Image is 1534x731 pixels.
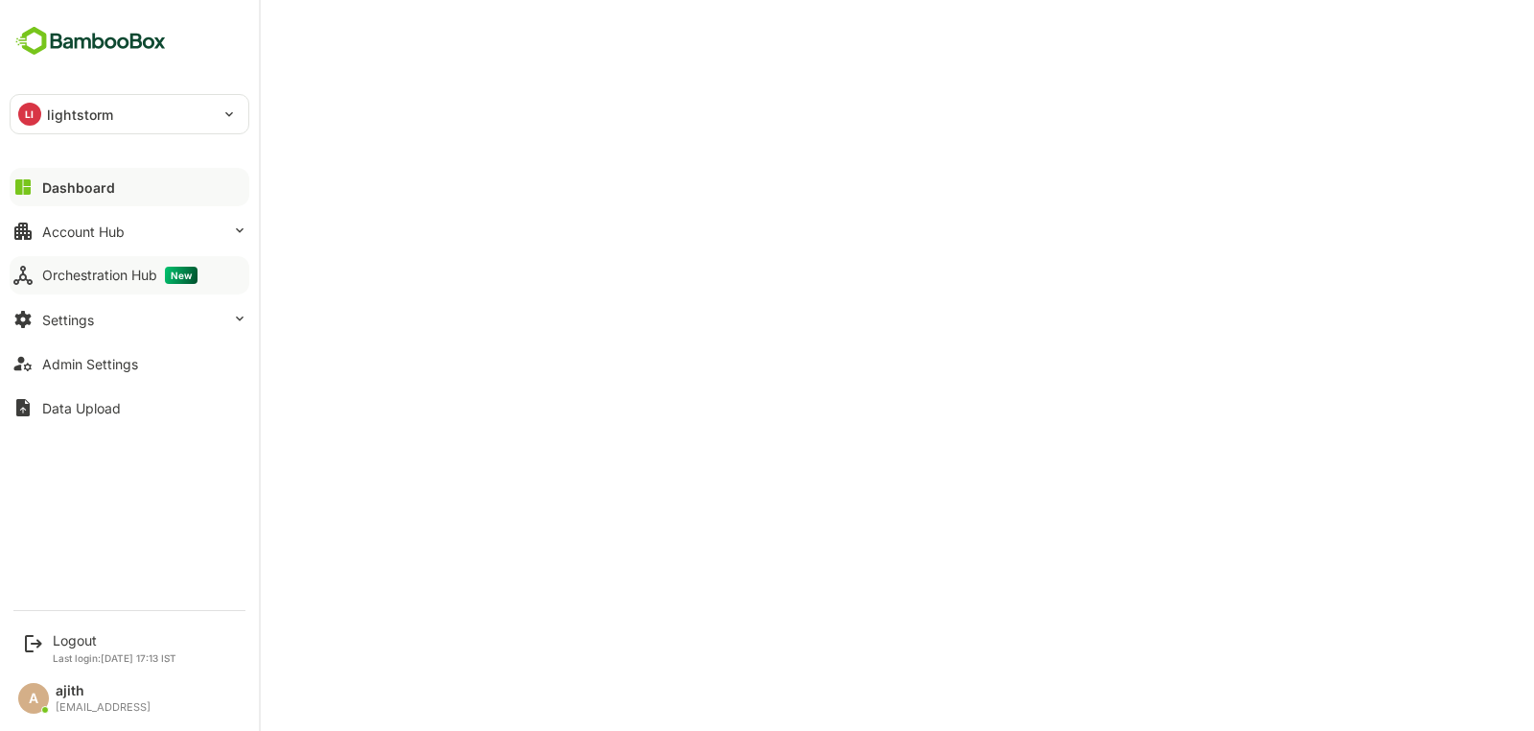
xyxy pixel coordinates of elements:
img: BambooboxFullLogoMark.5f36c76dfaba33ec1ec1367b70bb1252.svg [10,23,172,59]
div: ajith [56,683,151,699]
div: A [18,683,49,714]
div: Orchestration Hub [42,267,198,284]
div: [EMAIL_ADDRESS] [56,701,151,714]
p: Last login: [DATE] 17:13 IST [53,652,176,664]
div: LI [18,103,41,126]
div: Logout [53,632,176,648]
button: Orchestration HubNew [10,256,249,295]
button: Dashboard [10,168,249,206]
div: Data Upload [42,400,121,416]
button: Admin Settings [10,344,249,383]
button: Account Hub [10,212,249,250]
p: lightstorm [47,105,113,125]
span: New [165,267,198,284]
button: Data Upload [10,389,249,427]
div: Account Hub [42,224,125,240]
div: Settings [42,312,94,328]
div: Dashboard [42,179,115,196]
button: Settings [10,300,249,339]
div: Admin Settings [42,356,138,372]
div: LIlightstorm [11,95,248,133]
